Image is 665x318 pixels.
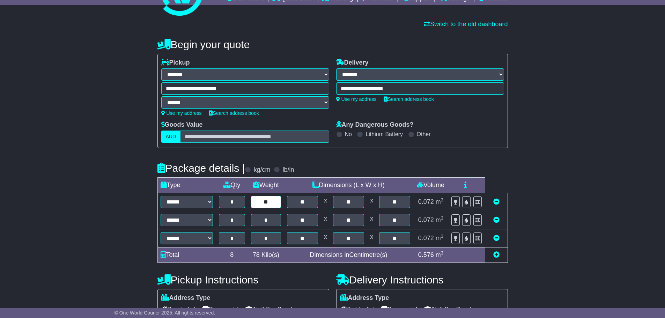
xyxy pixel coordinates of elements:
[284,247,413,263] td: Dimensions in Centimetre(s)
[248,178,284,193] td: Weight
[345,131,352,138] label: No
[157,247,216,263] td: Total
[336,96,377,102] a: Use my address
[157,274,329,286] h4: Pickup Instructions
[418,198,434,205] span: 0.072
[248,247,284,263] td: Kilo(s)
[216,247,248,263] td: 8
[367,193,376,211] td: x
[161,304,195,315] span: Residential
[336,59,369,67] label: Delivery
[418,235,434,242] span: 0.072
[367,211,376,229] td: x
[384,96,434,102] a: Search address book
[418,251,434,258] span: 0.576
[441,250,444,256] sup: 3
[336,274,508,286] h4: Delivery Instructions
[413,178,448,193] td: Volume
[336,121,414,129] label: Any Dangerous Goods?
[418,216,434,223] span: 0.072
[340,294,389,302] label: Address Type
[161,294,210,302] label: Address Type
[321,193,330,211] td: x
[367,229,376,247] td: x
[253,166,270,174] label: kg/cm
[284,178,413,193] td: Dimensions (L x W x H)
[441,215,444,221] sup: 3
[436,251,444,258] span: m
[417,131,431,138] label: Other
[157,39,508,50] h4: Begin your quote
[245,304,293,315] span: Air & Sea Depot
[161,131,181,143] label: AUD
[202,304,238,315] span: Commercial
[424,304,471,315] span: Air & Sea Depot
[157,178,216,193] td: Type
[161,121,203,129] label: Goods Value
[436,198,444,205] span: m
[441,197,444,202] sup: 3
[381,304,417,315] span: Commercial
[436,235,444,242] span: m
[493,251,500,258] a: Add new item
[321,211,330,229] td: x
[493,235,500,242] a: Remove this item
[321,229,330,247] td: x
[424,21,508,28] a: Switch to the old dashboard
[493,198,500,205] a: Remove this item
[365,131,403,138] label: Lithium Battery
[157,162,245,174] h4: Package details |
[114,310,215,316] span: © One World Courier 2025. All rights reserved.
[161,110,202,116] a: Use my address
[493,216,500,223] a: Remove this item
[441,234,444,239] sup: 3
[216,178,248,193] td: Qty
[340,304,374,315] span: Residential
[282,166,294,174] label: lb/in
[253,251,260,258] span: 78
[436,216,444,223] span: m
[209,110,259,116] a: Search address book
[161,59,190,67] label: Pickup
